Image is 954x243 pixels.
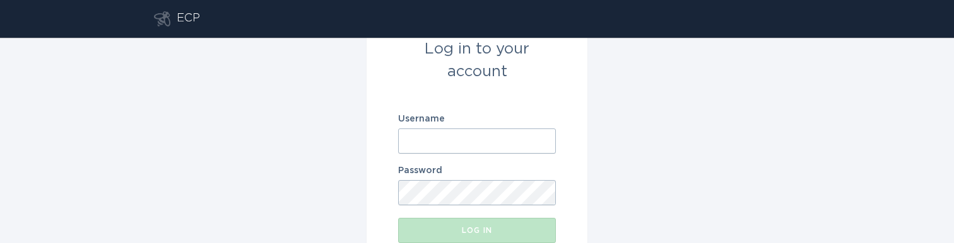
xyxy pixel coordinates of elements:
[398,218,556,243] button: Log in
[404,227,550,234] div: Log in
[398,115,556,123] label: Username
[154,11,170,26] button: Go to dashboard
[398,38,556,83] div: Log in to your account
[398,166,556,175] label: Password
[177,11,200,26] div: ECP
